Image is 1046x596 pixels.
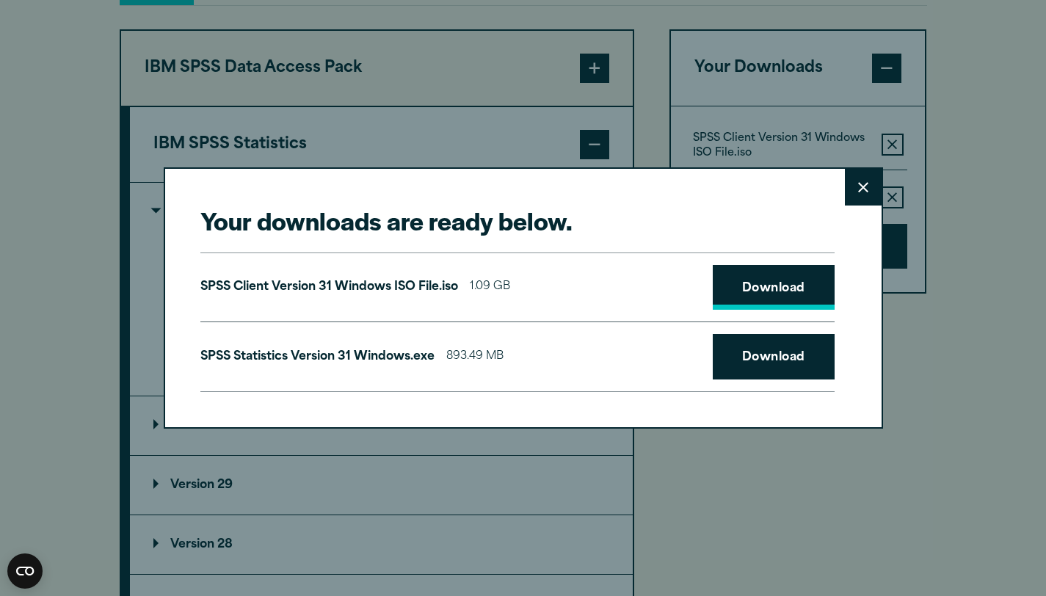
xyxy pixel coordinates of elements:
[446,346,504,368] span: 893.49 MB
[200,346,435,368] p: SPSS Statistics Version 31 Windows.exe
[200,204,835,237] h2: Your downloads are ready below.
[7,553,43,589] button: Open CMP widget
[713,265,835,310] a: Download
[713,334,835,379] a: Download
[200,277,458,298] p: SPSS Client Version 31 Windows ISO File.iso
[470,277,510,298] span: 1.09 GB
